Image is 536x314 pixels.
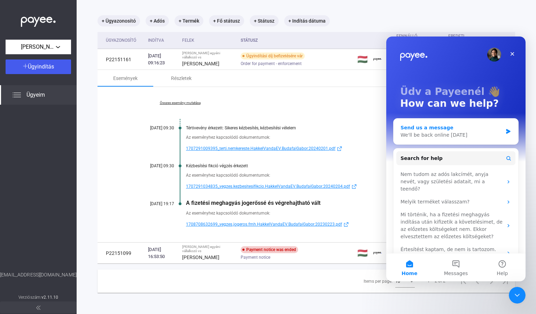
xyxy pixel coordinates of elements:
div: Kézbesítési fikció végzés érkezett [186,163,480,168]
div: Indítva [148,36,164,45]
span: Ügyeim [26,91,45,99]
iframe: Intercom live chat [386,37,526,281]
div: [DATE] 09:30 [132,126,174,130]
div: Felek [182,36,194,45]
mat-chip: + Indítás dátuma [284,15,330,26]
img: payee-logo [373,55,382,64]
span: Order for payment - enforcement [241,59,302,68]
span: 1708708632699_vegzes.jogeros.fmh.HakkelVandaEV.BudafaiGabor.20230223.pdf [186,220,342,228]
div: Ügyindítási díj befizetésére vár [241,53,305,59]
div: [DATE] 16:53:50 [148,246,177,260]
div: [DATE] 09:30 [132,163,174,168]
span: 1707291034835_vegzes.kezbesitesifikcio.HakkelVandaEV.BudafaiGabor.20240204.pdf [186,182,350,191]
div: Események [113,74,138,82]
div: Az eseményhez kapcsolódó dokumentumok: [186,134,480,141]
mat-chip: + Státusz [250,15,279,26]
iframe: Intercom live chat [509,287,526,304]
div: Eredeti követelés [438,32,474,49]
button: Ügyindítás [6,59,71,74]
div: Ügyazonosító [106,36,142,45]
div: Items per page: [364,277,393,285]
div: Eredeti követelés [438,32,480,49]
div: Payment notice was ended [241,246,298,253]
th: Státusz [238,32,355,49]
div: Felek [182,36,235,45]
td: P22151161 [98,49,145,70]
img: arrow-double-left-grey.svg [36,306,40,310]
td: P22151099 [98,243,145,264]
span: 1707291009395_terti.nemkereste.HakkelVandaEV.BudafaiGabor.20240201.pdf [186,144,335,153]
div: [DATE] 09:16:23 [148,53,177,66]
strong: [PERSON_NAME] [182,255,219,260]
span: 10 [395,279,400,284]
mat-chip: + Fő státusz [209,15,244,26]
strong: [PERSON_NAME] [182,61,219,66]
img: external-link-blue [342,222,350,227]
div: Tértivevény érkezett: Sikeres kézbesítés, kézbesítési vélelem [186,126,480,130]
div: Fennálló követelés [387,32,427,49]
mat-chip: + Ügyazonosító [98,15,140,26]
div: A fizetési meghagyás jogerőssé és végrehajtható vált [186,200,480,206]
mat-select: Items per page: [395,277,415,285]
img: external-link-blue [335,146,344,151]
div: Ügyazonosító [106,36,136,45]
div: Fennálló követelés [387,32,433,49]
img: white-payee-white-dot.svg [21,13,56,27]
div: [PERSON_NAME] egyéni vállalkozó vs [182,51,235,59]
div: Az eseményhez kapcsolódó dokumentumok: [186,210,480,217]
div: Az eseményhez kapcsolódó dokumentumok: [186,172,480,179]
a: 1708708632699_vegzes.jogeros.fmh.HakkelVandaEV.BudafaiGabor.20230223.pdfexternal-link-blue [186,220,480,228]
td: 🇭🇺 [355,243,371,264]
mat-chip: + Termék [174,15,203,26]
div: [PERSON_NAME] egyéni vállalkozó vs [182,245,235,253]
div: [DATE] 19:17 [132,201,174,206]
strong: v2.11.10 [41,295,58,300]
div: Indítva [148,36,177,45]
a: Összes esemény mutatása [132,101,228,105]
a: 1707291034835_vegzes.kezbesitesifikcio.HakkelVandaEV.BudafaiGabor.20240204.pdfexternal-link-blue [186,182,480,191]
span: Payment notice [241,253,270,261]
mat-chip: + Adós [146,15,169,26]
span: [PERSON_NAME] egyéni vállalkozó [21,43,56,51]
img: external-link-blue [350,184,358,189]
img: list.svg [13,91,21,99]
a: 1707291009395_terti.nemkereste.HakkelVandaEV.BudafaiGabor.20240201.pdfexternal-link-blue [186,144,480,153]
img: payee-logo [373,249,382,257]
td: 🇭🇺 [355,49,371,70]
span: Ügyindítás [28,63,54,70]
button: [PERSON_NAME] egyéni vállalkozó [6,40,71,54]
div: Részletek [171,74,192,82]
img: plus-white.svg [23,64,28,69]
